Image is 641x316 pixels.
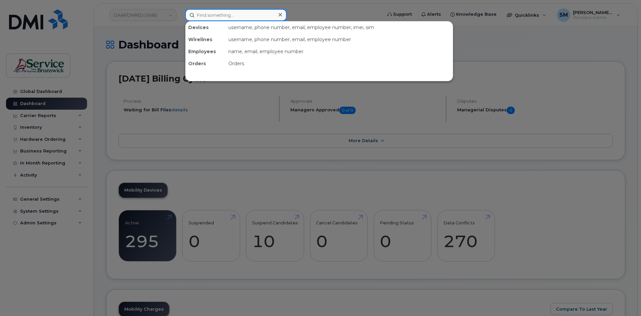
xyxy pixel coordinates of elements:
[186,58,226,70] div: Orders
[226,33,453,45] div: username, phone number, email, employee number
[226,45,453,58] div: name, email, employee number
[186,33,226,45] div: Wirelines
[226,21,453,33] div: username, phone number, email, employee number, imei, sim
[186,45,226,58] div: Employees
[186,21,226,33] div: Devices
[226,58,453,70] div: Orders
